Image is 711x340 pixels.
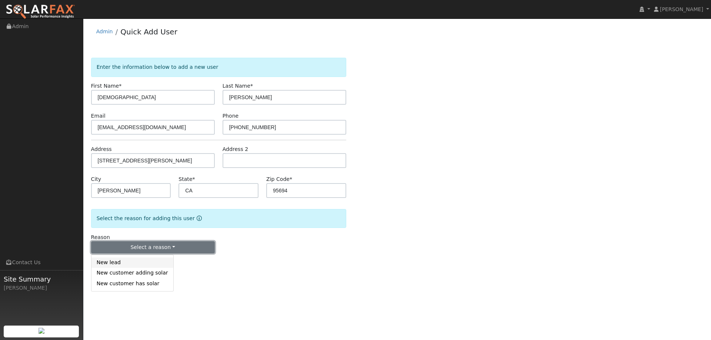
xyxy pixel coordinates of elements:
[91,257,173,268] a: New lead
[91,112,106,120] label: Email
[119,83,121,89] span: Required
[91,209,346,228] div: Select the reason for adding this user
[91,278,173,289] a: New customer has solar
[4,284,79,292] div: [PERSON_NAME]
[6,4,75,20] img: SolarFax
[250,83,253,89] span: Required
[91,233,110,241] label: Reason
[91,145,112,153] label: Address
[178,175,195,183] label: State
[4,274,79,284] span: Site Summary
[91,268,173,278] a: New customer adding solar
[39,328,44,334] img: retrieve
[91,241,215,254] button: Select a reason
[290,176,292,182] span: Required
[266,175,292,183] label: Zip Code
[195,215,202,221] a: Reason for new user
[91,175,101,183] label: City
[223,145,248,153] label: Address 2
[120,27,177,36] a: Quick Add User
[91,82,122,90] label: First Name
[660,6,703,12] span: [PERSON_NAME]
[91,58,346,77] div: Enter the information below to add a new user
[223,112,239,120] label: Phone
[223,82,253,90] label: Last Name
[96,28,113,34] a: Admin
[193,176,195,182] span: Required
